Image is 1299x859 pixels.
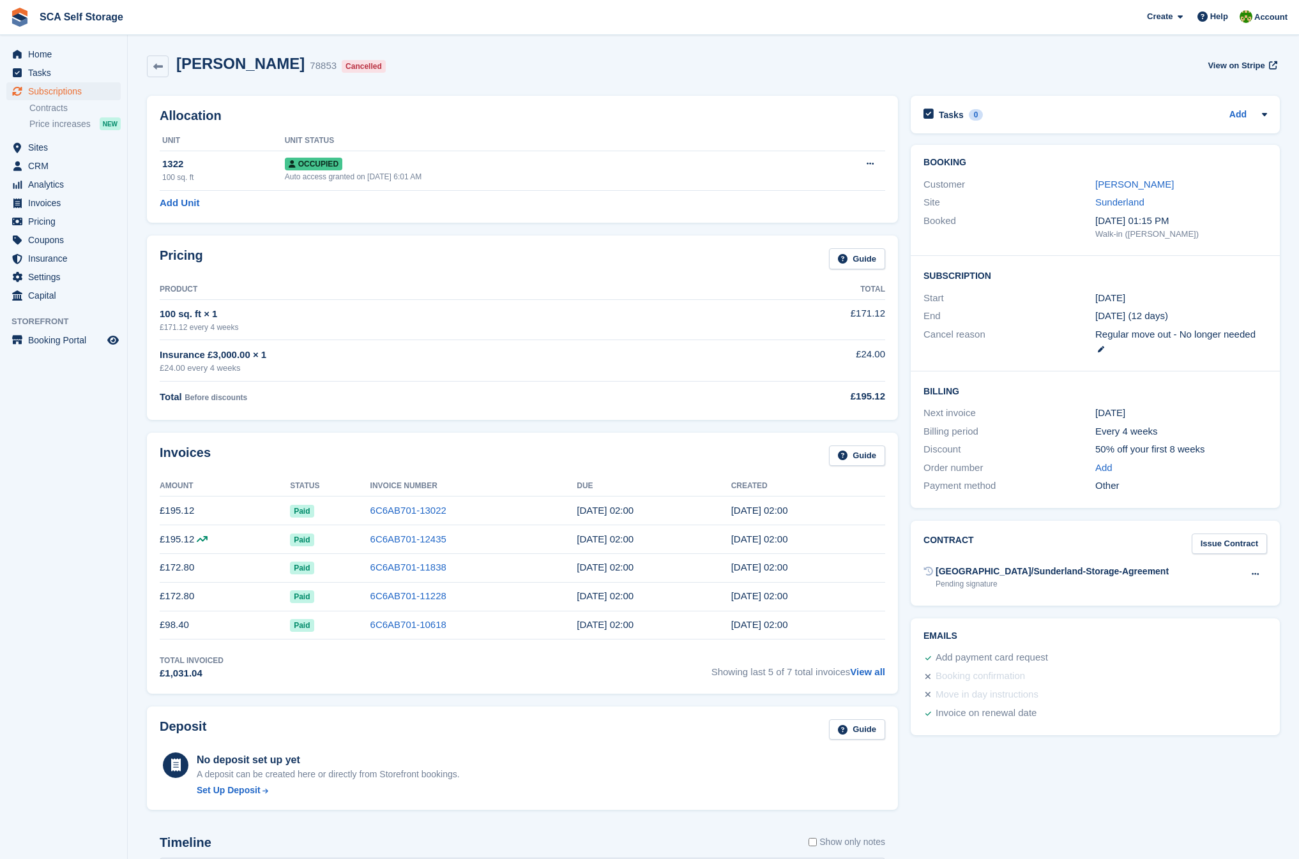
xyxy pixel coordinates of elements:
[1095,442,1267,457] div: 50% off your first 8 weeks
[923,269,1267,281] h2: Subscription
[936,650,1048,666] div: Add payment card request
[285,131,787,151] th: Unit Status
[28,250,105,267] span: Insurance
[6,250,121,267] a: menu
[923,534,974,555] h2: Contract
[6,268,121,286] a: menu
[6,157,121,175] a: menu
[6,194,121,212] a: menu
[6,138,121,156] a: menu
[160,476,290,497] th: Amount
[28,64,105,82] span: Tasks
[162,172,285,183] div: 100 sq. ft
[160,445,211,467] h2: Invoices
[577,619,634,630] time: 2025-05-26 01:00:00 UTC
[160,719,206,740] h2: Deposit
[1095,179,1174,190] a: [PERSON_NAME]
[160,280,708,300] th: Product
[1095,424,1267,439] div: Every 4 weeks
[28,213,105,230] span: Pricing
[731,562,788,572] time: 2025-07-20 01:00:35 UTC
[176,55,305,72] h2: [PERSON_NAME]
[370,476,577,497] th: Invoice Number
[197,784,460,797] a: Set Up Deposit
[160,196,199,211] a: Add Unit
[923,158,1267,168] h2: Booking
[1095,228,1267,241] div: Walk-in ([PERSON_NAME])
[160,655,224,666] div: Total Invoiced
[370,534,446,544] a: 6C6AB701-12435
[731,590,788,601] time: 2025-06-22 01:00:56 UTC
[6,64,121,82] a: menu
[711,655,885,681] span: Showing last 5 of 7 total invoices
[29,117,121,131] a: Price increases NEW
[197,752,460,768] div: No deposit set up yet
[285,171,787,183] div: Auto access granted on [DATE] 6:01 AM
[162,157,285,172] div: 1322
[923,291,1095,306] div: Start
[923,309,1095,324] div: End
[160,553,290,582] td: £172.80
[829,248,885,269] a: Guide
[29,102,121,114] a: Contracts
[708,299,885,340] td: £171.12
[936,578,1169,590] div: Pending signature
[28,194,105,212] span: Invoices
[310,59,337,73] div: 78853
[28,287,105,304] span: Capital
[1203,55,1280,76] a: View on Stripe
[6,45,121,63] a: menu
[6,82,121,100] a: menu
[809,835,817,849] input: Show only notes
[1208,59,1265,72] span: View on Stripe
[197,768,460,781] p: A deposit can be created here or directly from Storefront bookings.
[1147,10,1173,23] span: Create
[160,525,290,554] td: £195.12
[923,424,1095,439] div: Billing period
[923,631,1267,641] h2: Emails
[829,445,885,467] a: Guide
[290,590,314,603] span: Paid
[290,619,314,632] span: Paid
[290,505,314,518] span: Paid
[160,348,708,362] div: Insurance £3,000.00 × 1
[1192,534,1267,555] a: Issue Contract
[28,45,105,63] span: Home
[370,590,446,601] a: 6C6AB701-11228
[936,706,1037,721] div: Invoice on renewal date
[197,784,261,797] div: Set Up Deposit
[939,109,964,121] h2: Tasks
[160,248,203,269] h2: Pricing
[370,562,446,572] a: 6C6AB701-11838
[160,582,290,611] td: £172.80
[577,562,634,572] time: 2025-07-21 01:00:00 UTC
[160,131,285,151] th: Unit
[6,213,121,230] a: menu
[6,231,121,249] a: menu
[731,476,885,497] th: Created
[577,534,634,544] time: 2025-08-18 01:00:00 UTC
[370,619,446,630] a: 6C6AB701-10618
[936,669,1025,684] div: Booking confirmation
[1229,108,1247,123] a: Add
[185,393,247,402] span: Before discounts
[160,362,708,375] div: £24.00 every 4 weeks
[1095,329,1256,340] span: Regular move out - No longer needed
[11,315,127,328] span: Storefront
[923,442,1095,457] div: Discount
[708,340,885,382] td: £24.00
[160,391,182,402] span: Total
[160,611,290,639] td: £98.40
[1095,291,1125,306] time: 2025-03-30 01:00:00 UTC
[708,280,885,300] th: Total
[923,195,1095,210] div: Site
[923,461,1095,475] div: Order number
[6,287,121,304] a: menu
[1095,214,1267,228] div: [DATE] 01:15 PM
[969,109,984,121] div: 0
[290,476,370,497] th: Status
[731,505,788,516] time: 2025-09-14 01:00:48 UTC
[160,835,211,850] h2: Timeline
[850,666,885,677] a: View all
[28,268,105,286] span: Settings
